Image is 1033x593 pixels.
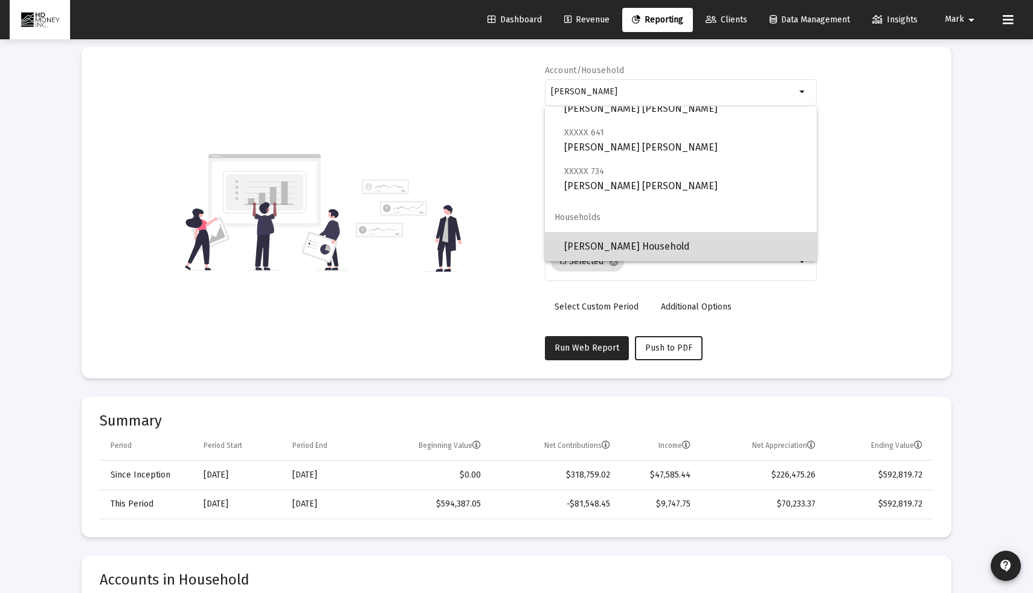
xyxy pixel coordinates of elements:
span: Push to PDF [645,343,692,353]
input: Search or select an account or household [551,87,796,97]
td: -$81,548.45 [489,490,619,519]
td: $0.00 [368,461,489,490]
div: [DATE] [204,469,275,481]
span: Select Custom Period [555,302,639,312]
mat-icon: arrow_drop_down [796,85,810,99]
td: Column Net Appreciation [699,432,824,461]
a: Clients [696,8,757,32]
span: XXXXX 641 [564,128,604,138]
button: Mark [930,7,993,31]
mat-icon: contact_support [999,559,1013,573]
div: [DATE] [292,469,359,481]
mat-icon: arrow_drop_down [796,254,810,269]
span: XXXXX 734 [564,166,604,177]
div: Ending Value [871,441,922,450]
button: Run Web Report [545,336,629,360]
mat-chip-list: Selection [551,250,796,274]
span: Data Management [770,15,850,25]
span: Clients [706,15,747,25]
div: Data grid [100,432,933,519]
div: Period End [292,441,327,450]
mat-card-title: Summary [100,415,933,427]
a: Revenue [555,8,619,32]
div: Beginning Value [419,441,481,450]
span: [PERSON_NAME] Household [564,232,807,261]
td: This Period [100,490,195,519]
td: $594,387.05 [368,490,489,519]
span: Insights [872,15,918,25]
div: Period [111,441,132,450]
img: Dashboard [19,8,61,32]
mat-chip: 15 Selected [551,252,624,271]
td: $592,819.72 [824,490,933,519]
span: Run Web Report [555,343,619,353]
div: Period Start [204,441,242,450]
td: $47,585.44 [619,461,699,490]
img: reporting-alt [356,180,462,272]
td: Column Net Contributions [489,432,619,461]
img: reporting [182,152,349,272]
td: $318,759.02 [489,461,619,490]
span: Additional Options [661,302,732,312]
td: $9,747.75 [619,490,699,519]
a: Dashboard [478,8,552,32]
mat-icon: arrow_drop_down [964,8,979,32]
div: [DATE] [204,498,275,510]
span: [PERSON_NAME] [PERSON_NAME] [564,164,807,193]
td: Column Ending Value [824,432,933,461]
span: Mark [945,15,964,25]
td: Column Period [100,432,195,461]
div: Net Appreciation [752,441,816,450]
div: [DATE] [292,498,359,510]
span: Households [545,203,817,232]
span: Revenue [564,15,610,25]
span: [PERSON_NAME] [PERSON_NAME] [564,125,807,155]
td: Column Beginning Value [368,432,489,461]
td: Since Inception [100,461,195,490]
a: Reporting [622,8,693,32]
td: Column Income [619,432,699,461]
mat-icon: cancel [608,256,619,267]
td: $592,819.72 [824,461,933,490]
div: Income [658,441,690,450]
div: Net Contributions [544,441,610,450]
td: Column Period Start [195,432,284,461]
button: Push to PDF [635,336,703,360]
span: Dashboard [488,15,542,25]
td: $226,475.26 [699,461,824,490]
a: Insights [863,8,927,32]
td: Column Period End [284,432,368,461]
a: Data Management [760,8,860,32]
label: Account/Household [545,65,625,76]
td: $70,233.37 [699,490,824,519]
span: Reporting [632,15,683,25]
mat-card-title: Accounts in Household [100,574,933,586]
